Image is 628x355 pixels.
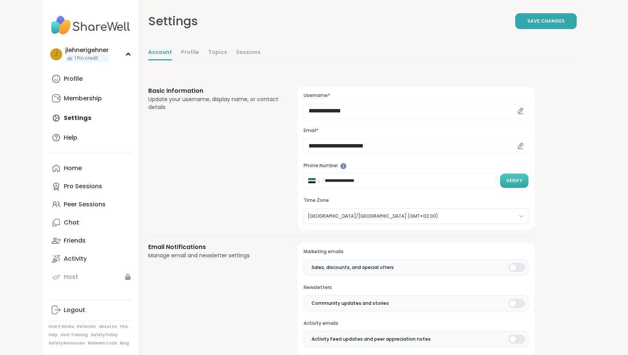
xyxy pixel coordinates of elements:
span: Sales, discounts, and special offers [312,264,394,271]
div: Host [64,273,78,281]
h3: Basic Information [148,86,280,95]
h3: Time Zone [304,197,528,204]
div: Activity [64,255,87,263]
a: Pro Sessions [49,177,133,195]
button: Verify [500,174,528,188]
a: Host [49,268,133,286]
a: Profile [49,70,133,88]
div: Logout [64,306,85,314]
a: Blog [120,341,129,346]
a: Help [49,332,58,338]
div: Settings [148,12,198,30]
a: Profile [181,45,199,60]
a: About Us [99,324,117,329]
div: jlehnerigehner [65,46,109,54]
a: Host Training [61,332,88,338]
div: Help [64,134,77,142]
h3: Marketing emails [304,249,528,255]
a: Home [49,159,133,177]
a: Referrals [77,324,96,329]
h3: Phone Number [304,163,528,169]
a: FAQ [120,324,128,329]
a: Logout [49,301,133,319]
span: j [54,49,58,59]
span: 1 Pro credit [74,55,98,61]
div: Pro Sessions [64,182,102,191]
div: Update your username, display name, or contact details [148,95,280,111]
a: Topics [208,45,227,60]
div: Home [64,164,82,172]
span: Save Changes [527,18,565,25]
a: Membership [49,89,133,108]
div: Membership [64,94,102,103]
div: Profile [64,75,83,83]
a: How It Works [49,324,74,329]
a: Activity [49,250,133,268]
a: Help [49,129,133,147]
a: Account [148,45,172,60]
a: Peer Sessions [49,195,133,214]
h3: Activity emails [304,320,528,327]
button: Save Changes [515,13,577,29]
h3: Newsletters [304,284,528,291]
a: Chat [49,214,133,232]
div: Friends [64,237,86,245]
img: ShareWell Nav Logo [49,12,133,38]
a: Safety Resources [49,341,85,346]
a: Redeem Code [88,341,117,346]
span: Community updates and stories [312,300,389,307]
a: Friends [49,232,133,250]
h3: Username* [304,92,528,99]
h3: Email Notifications [148,243,280,252]
a: Safety Policy [91,332,118,338]
div: Peer Sessions [64,200,106,209]
a: Sessions [236,45,261,60]
span: Activity Feed updates and peer appreciation notes [312,336,431,343]
div: Chat [64,218,79,227]
span: Verify [506,177,522,184]
div: Manage email and newsletter settings [148,252,280,260]
h3: Email* [304,128,528,134]
iframe: Spotlight [340,163,347,169]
